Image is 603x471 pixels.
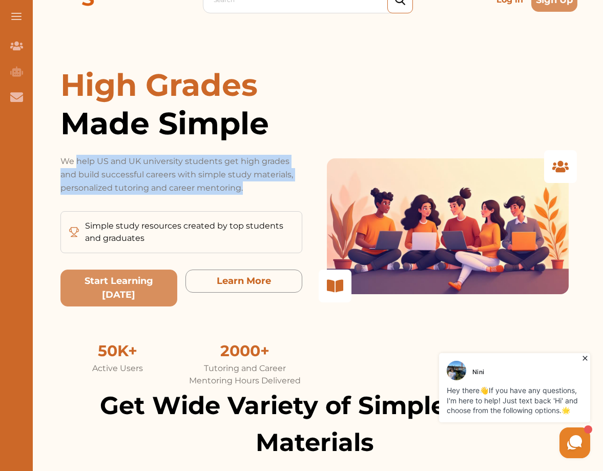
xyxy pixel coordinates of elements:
[60,362,175,375] div: Active Users
[60,270,177,306] button: Start Learning Today
[188,339,302,362] div: 2000+
[60,66,258,104] span: High Grades
[357,351,593,461] iframe: HelpCrunch
[60,387,569,461] h2: Get Wide Variety of Simple Study Materials
[60,155,302,195] p: We help US and UK university students get high grades and build successful careers with simple st...
[85,220,294,244] p: Simple study resources created by top students and graduates
[185,270,302,293] button: Learn More
[188,362,302,387] div: Tutoring and Career Mentoring Hours Delivered
[60,339,175,362] div: 50K+
[60,104,302,142] span: Made Simple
